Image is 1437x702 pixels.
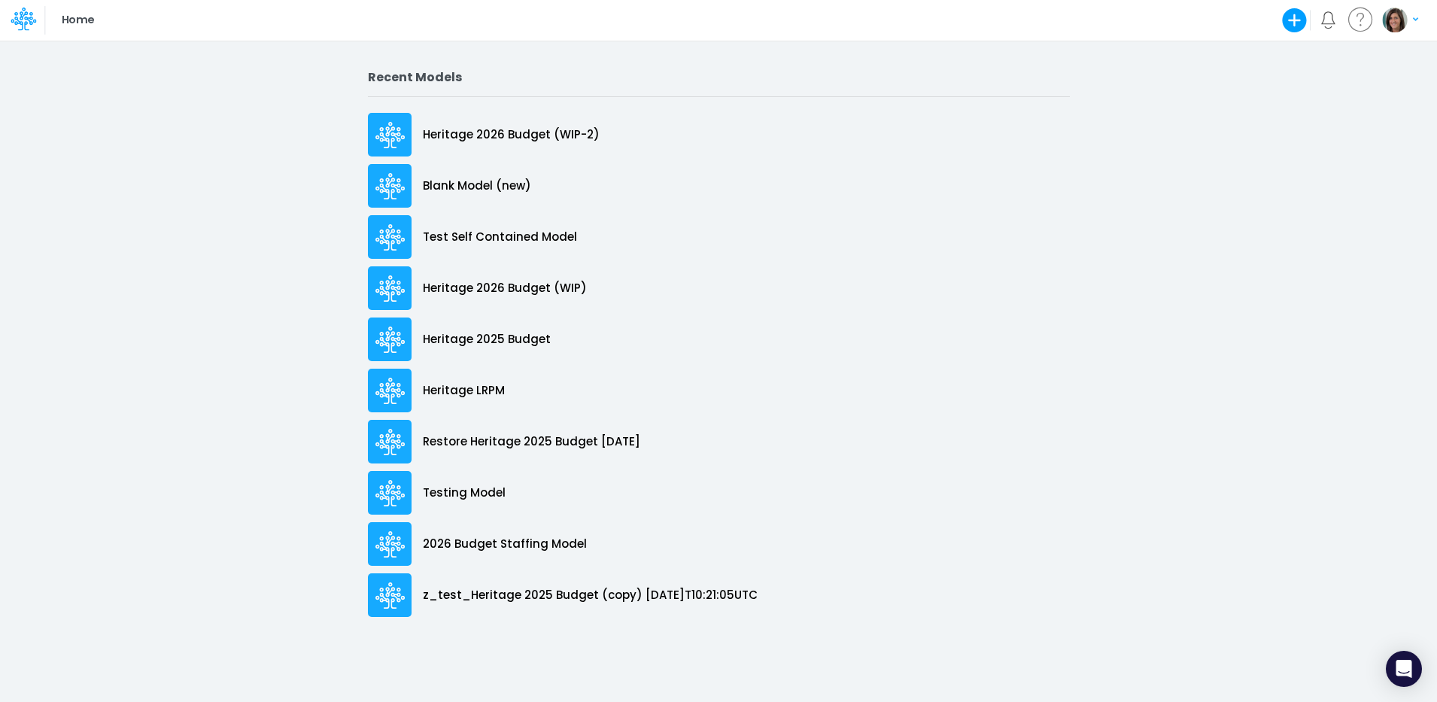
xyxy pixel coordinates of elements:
a: Heritage 2026 Budget (WIP-2) [368,109,1070,160]
a: Heritage 2026 Budget (WIP) [368,263,1070,314]
a: Test Self Contained Model [368,211,1070,263]
p: Heritage 2026 Budget (WIP) [423,280,587,297]
p: 2026 Budget Staffing Model [423,536,587,553]
p: Heritage 2026 Budget (WIP-2) [423,126,600,144]
a: Restore Heritage 2025 Budget [DATE] [368,416,1070,467]
a: Heritage LRPM [368,365,1070,416]
p: z_test_Heritage 2025 Budget (copy) [DATE]T10:21:05UTC [423,587,758,604]
p: Testing Model [423,485,506,502]
p: Heritage 2025 Budget [423,331,551,348]
a: Blank Model (new) [368,160,1070,211]
a: Notifications [1320,11,1337,29]
a: Testing Model [368,467,1070,518]
a: 2026 Budget Staffing Model [368,518,1070,570]
a: z_test_Heritage 2025 Budget (copy) [DATE]T10:21:05UTC [368,570,1070,621]
p: Home [62,12,94,29]
p: Blank Model (new) [423,178,531,195]
p: Heritage LRPM [423,382,505,400]
div: Open Intercom Messenger [1386,651,1422,687]
p: Test Self Contained Model [423,229,577,246]
p: Restore Heritage 2025 Budget [DATE] [423,433,640,451]
a: Heritage 2025 Budget [368,314,1070,365]
h2: Recent Models [368,70,1070,84]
